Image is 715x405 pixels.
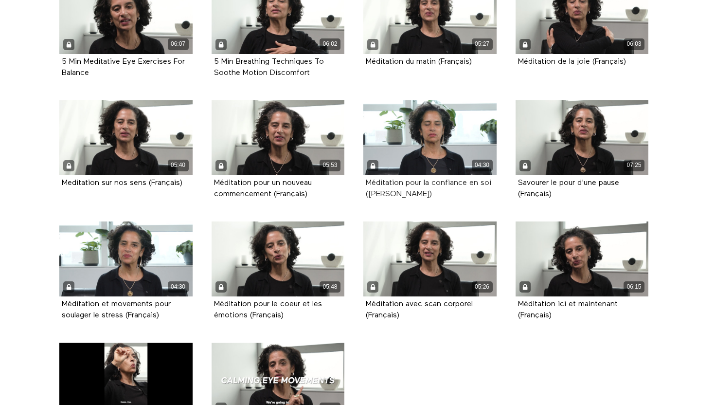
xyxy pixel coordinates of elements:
[516,100,649,175] a: Savourer le pour d'une pause (Français) 07:25
[472,38,493,50] div: 05:27
[516,221,649,296] a: Méditation ici et maintenant (Français) 06:15
[472,160,493,171] div: 04:30
[168,160,189,171] div: 05:40
[366,179,491,198] a: Méditation pour la confiance en soi ([PERSON_NAME])
[320,160,340,171] div: 05:53
[366,58,472,65] a: Méditation du matin (Français)
[363,221,497,296] a: Méditation avec scan corporel (Français) 05:26
[518,300,618,319] a: Méditation ici et maintenant (Français)
[320,281,340,293] div: 05:48
[472,281,493,293] div: 05:26
[59,100,193,175] a: Meditation sur nos sens (Français) 05:40
[168,281,189,293] div: 04:30
[518,58,626,66] strong: Méditation de la joie (Français)
[214,179,312,198] a: Méditation pour un nouveau commencement (Français)
[59,221,193,296] a: Méditation et movements pour soulager le stress (Français) 04:30
[62,58,185,76] a: 5 Min Meditative Eye Exercises For Balance
[214,58,324,76] a: 5 Min Breathing Techniques To Soothe Motion Discomfort
[62,179,182,187] strong: Meditation sur nos sens (Français)
[214,58,324,77] strong: 5 Min Breathing Techniques To Soothe Motion Discomfort
[214,300,322,319] a: Méditation pour le coeur et les émotions (Français)
[363,100,497,175] a: Méditation pour la confiance en soi (Français) 04:30
[366,300,473,319] a: Méditation avec scan corporel (Français)
[366,179,491,198] strong: Méditation pour la confiance en soi (Français)
[518,179,619,198] a: Savourer le pour d'une pause (Français)
[62,179,182,186] a: Meditation sur nos sens (Français)
[62,300,171,319] a: Méditation et movements pour soulager le stress (Français)
[624,38,644,50] div: 06:03
[518,58,626,65] a: Méditation de la joie (Français)
[168,38,189,50] div: 06:07
[624,281,644,293] div: 06:15
[320,38,340,50] div: 06:02
[212,100,345,175] a: Méditation pour un nouveau commencement (Français) 05:53
[366,58,472,66] strong: Méditation du matin (Français)
[62,58,185,77] strong: 5 Min Meditative Eye Exercises For Balance
[212,221,345,296] a: Méditation pour le coeur et les émotions (Français) 05:48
